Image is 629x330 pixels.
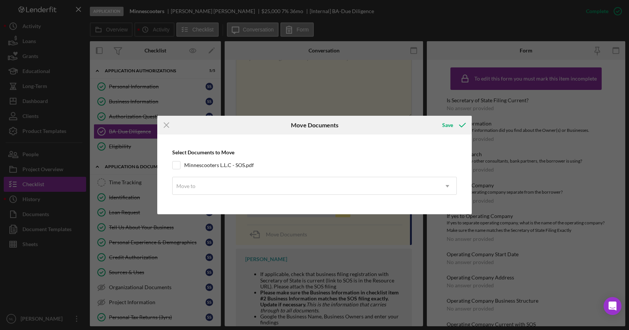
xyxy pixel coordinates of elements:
div: Open Intercom Messenger [604,297,622,315]
button: Save [435,118,472,133]
b: Select Documents to Move [172,149,234,155]
h6: Move Documents [291,122,338,128]
div: Save [442,118,453,133]
div: Move to [176,183,195,189]
label: Minnescooters L.L.C - SOS.pdf [184,161,254,169]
